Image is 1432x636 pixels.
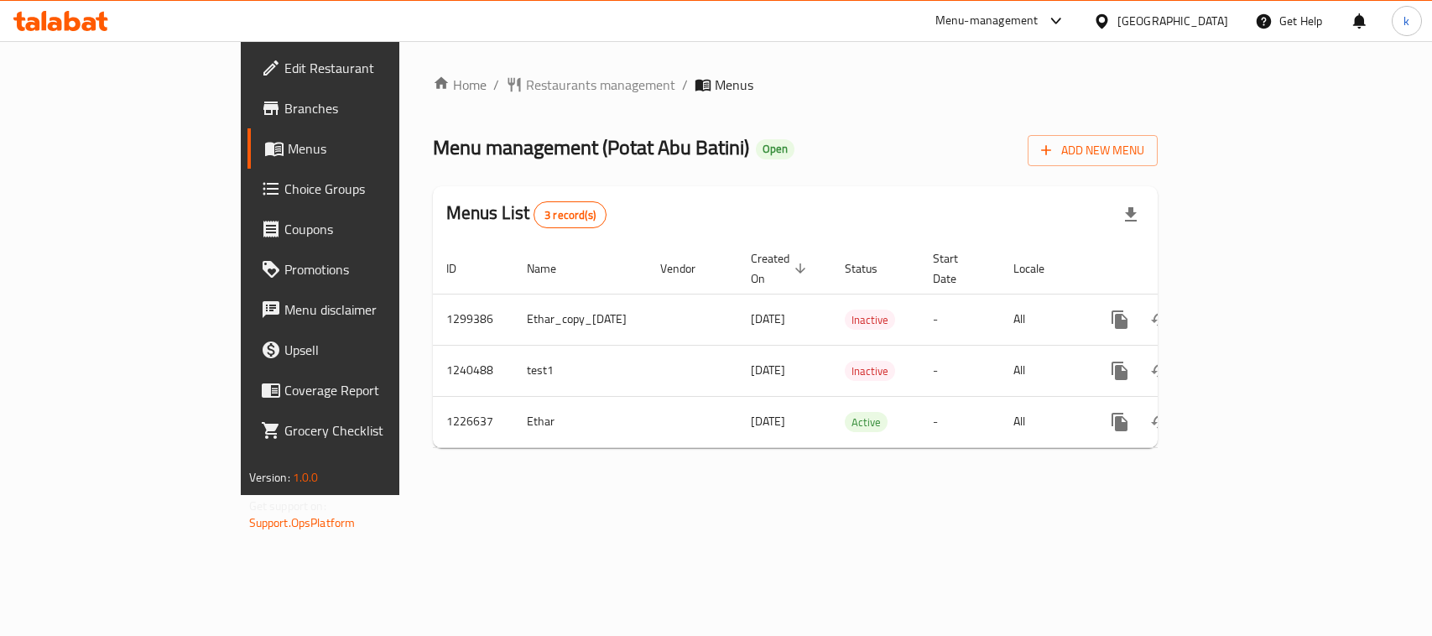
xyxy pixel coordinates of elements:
a: Choice Groups [247,169,480,209]
a: Menu disclaimer [247,289,480,330]
table: enhanced table [433,243,1274,448]
span: Inactive [845,362,895,381]
td: All [1000,345,1086,396]
span: Start Date [933,248,980,289]
div: Menu-management [935,11,1039,31]
a: Coverage Report [247,370,480,410]
h2: Menus List [446,201,607,228]
div: Total records count [534,201,607,228]
span: Coverage Report [284,380,466,400]
nav: breadcrumb [433,75,1159,95]
span: [DATE] [751,359,785,381]
div: [GEOGRAPHIC_DATA] [1117,12,1228,30]
span: Menus [715,75,753,95]
button: Change Status [1140,402,1180,442]
a: Upsell [247,330,480,370]
div: Active [845,412,888,432]
button: Change Status [1140,300,1180,340]
span: Grocery Checklist [284,420,466,441]
a: Support.OpsPlatform [249,512,356,534]
button: Add New Menu [1028,135,1158,166]
span: Name [527,258,578,279]
div: Export file [1111,195,1151,235]
span: k [1403,12,1409,30]
span: [DATE] [751,308,785,330]
td: All [1000,396,1086,447]
span: Menu disclaimer [284,300,466,320]
td: - [919,345,1000,396]
span: Active [845,413,888,432]
a: Branches [247,88,480,128]
span: Open [756,142,794,156]
span: Coupons [284,219,466,239]
a: Grocery Checklist [247,410,480,451]
span: Upsell [284,340,466,360]
a: Edit Restaurant [247,48,480,88]
button: more [1100,351,1140,391]
span: Add New Menu [1041,140,1144,161]
div: Inactive [845,310,895,330]
td: Ethar_copy_[DATE] [513,294,647,345]
div: Open [756,139,794,159]
td: All [1000,294,1086,345]
span: Menu management ( Potat Abu Batini ) [433,128,749,166]
a: Menus [247,128,480,169]
li: / [493,75,499,95]
li: / [682,75,688,95]
a: Restaurants management [506,75,675,95]
span: ID [446,258,478,279]
span: Status [845,258,899,279]
span: Inactive [845,310,895,330]
span: Menus [288,138,466,159]
span: Edit Restaurant [284,58,466,78]
a: Promotions [247,249,480,289]
span: Created On [751,248,811,289]
span: Get support on: [249,495,326,517]
span: Promotions [284,259,466,279]
span: Choice Groups [284,179,466,199]
td: - [919,294,1000,345]
span: Version: [249,467,290,488]
span: Restaurants management [526,75,675,95]
th: Actions [1086,243,1274,295]
span: [DATE] [751,410,785,432]
td: Ethar [513,396,647,447]
span: Vendor [660,258,717,279]
a: Coupons [247,209,480,249]
td: test1 [513,345,647,396]
button: Change Status [1140,351,1180,391]
span: Branches [284,98,466,118]
td: - [919,396,1000,447]
span: Locale [1013,258,1066,279]
span: 1.0.0 [293,467,319,488]
button: more [1100,402,1140,442]
span: 3 record(s) [534,207,606,223]
button: more [1100,300,1140,340]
